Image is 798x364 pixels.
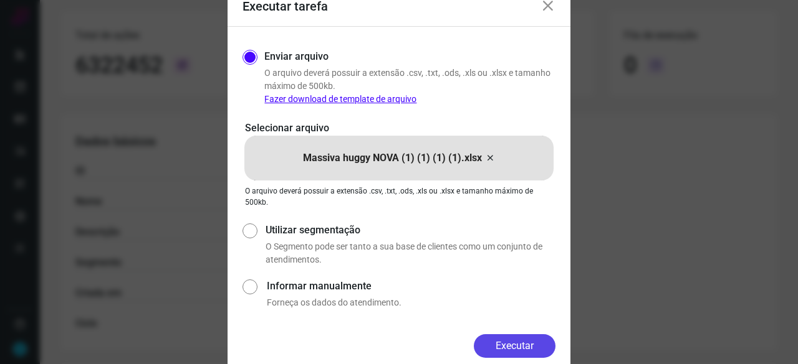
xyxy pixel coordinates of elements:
[264,49,329,64] label: Enviar arquivo
[267,279,555,294] label: Informar manualmente
[245,121,553,136] p: Selecionar arquivo
[266,223,555,238] label: Utilizar segmentação
[264,67,555,106] p: O arquivo deverá possuir a extensão .csv, .txt, .ods, .xls ou .xlsx e tamanho máximo de 500kb.
[264,94,416,104] a: Fazer download de template de arquivo
[266,240,555,266] p: O Segmento pode ser tanto a sua base de clientes como um conjunto de atendimentos.
[303,151,482,166] p: Massiva huggy NOVA (1) (1) (1) (1).xlsx
[267,296,555,309] p: Forneça os dados do atendimento.
[245,185,553,208] p: O arquivo deverá possuir a extensão .csv, .txt, .ods, .xls ou .xlsx e tamanho máximo de 500kb.
[474,334,555,358] button: Executar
